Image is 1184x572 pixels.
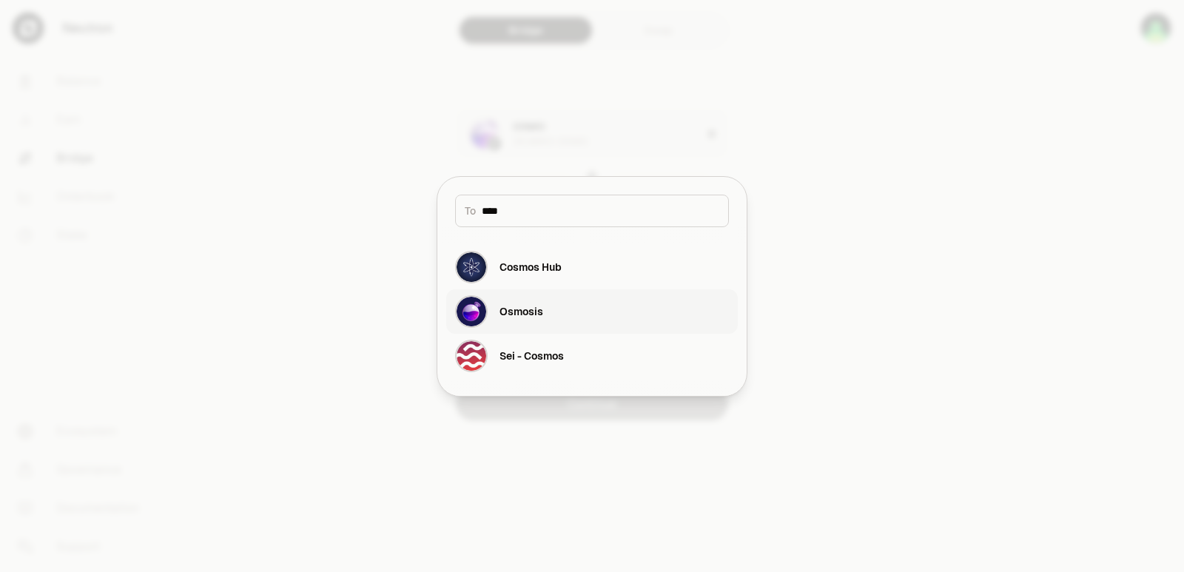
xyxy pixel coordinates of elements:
[465,203,476,218] span: To
[499,304,543,319] div: Osmosis
[446,334,738,378] button: Sei - Cosmos LogoSei - Cosmos
[446,289,738,334] button: Osmosis LogoOsmosis
[455,251,488,283] img: Cosmos Hub Logo
[455,295,488,328] img: Osmosis Logo
[499,260,562,275] div: Cosmos Hub
[499,349,564,363] div: Sei - Cosmos
[446,245,738,289] button: Cosmos Hub LogoCosmos Hub
[455,340,488,372] img: Sei - Cosmos Logo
